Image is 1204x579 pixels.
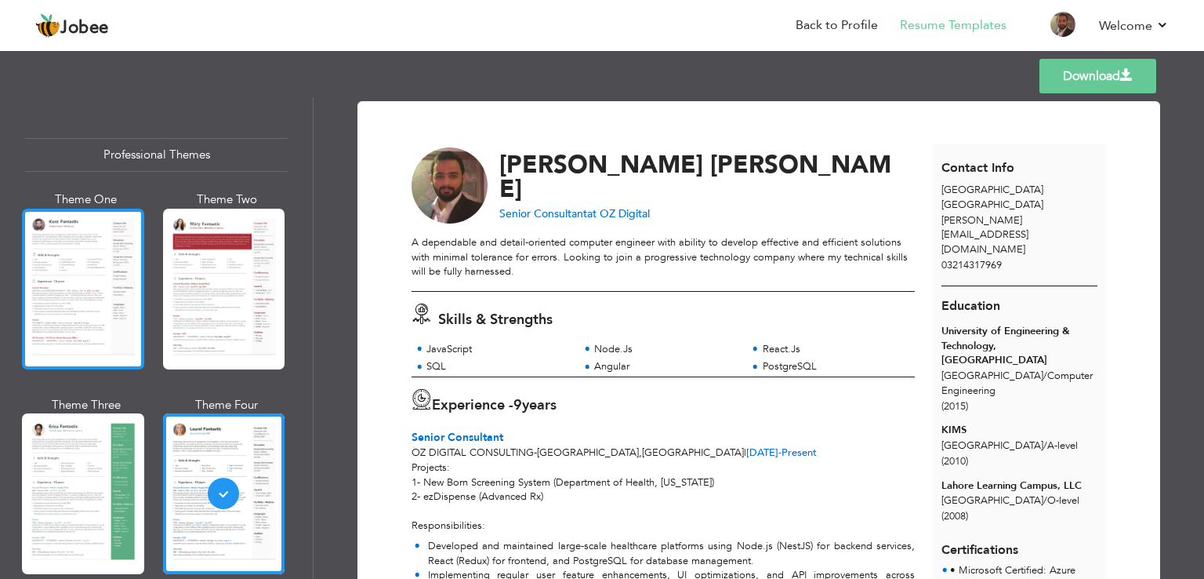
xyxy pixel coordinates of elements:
[35,13,109,38] a: Jobee
[1039,59,1156,93] a: Download
[513,395,557,416] label: years
[25,138,288,172] div: Professional Themes
[746,446,782,460] span: [DATE]
[941,439,1078,453] span: [GEOGRAPHIC_DATA] A-level
[763,342,906,357] div: React.Js
[534,446,537,460] span: -
[941,509,968,523] span: (2008)
[499,148,703,181] span: [PERSON_NAME]
[166,397,288,413] div: Theme Four
[941,198,1043,212] span: [GEOGRAPHIC_DATA]
[412,430,503,445] span: Senior Consultant
[25,397,147,413] div: Theme Three
[499,206,587,221] span: Senior Consultant
[941,454,968,468] span: (2010)
[513,395,522,415] span: 9
[432,395,513,415] span: Experience -
[941,479,1097,493] div: Lahore Learning Campus, LLC
[594,359,738,374] div: Angular
[166,191,288,208] div: Theme Two
[60,20,109,37] span: Jobee
[499,148,891,206] span: [PERSON_NAME]
[35,13,60,38] img: jobee.io
[941,159,1014,177] span: Contact Info
[1099,16,1169,35] a: Welcome
[412,446,534,460] span: OZ Digital Consulting
[941,423,1097,438] div: KIMS
[941,213,1028,257] span: [PERSON_NAME][EMAIL_ADDRESS][DOMAIN_NAME]
[587,206,650,221] span: at OZ Digital
[763,359,906,374] div: PostgreSQL
[941,399,968,413] span: (2015)
[744,446,746,460] span: |
[415,539,915,568] li: Developed and maintained large-scale healthcare platforms using Node.js (NestJS) for backend serv...
[438,310,553,330] span: Skills & Strengths
[25,191,147,208] div: Theme One
[642,446,744,460] span: [GEOGRAPHIC_DATA]
[941,493,1079,508] span: [GEOGRAPHIC_DATA] O-level
[537,446,639,460] span: [GEOGRAPHIC_DATA]
[412,235,915,279] div: A dependable and detail-oriented computer engineer with ability to develop effective and efficien...
[746,446,817,460] span: Present
[941,258,1002,272] span: 03214317969
[941,324,1097,368] div: University of Engineering & Technology, [GEOGRAPHIC_DATA]
[900,16,1006,35] a: Resume Templates
[1043,493,1047,508] span: /
[1050,12,1075,37] img: Profile Img
[426,342,570,357] div: JavaScript
[941,369,1093,398] span: [GEOGRAPHIC_DATA] Computer Engineering
[778,446,782,460] span: -
[426,359,570,374] div: SQL
[941,183,1043,197] span: [GEOGRAPHIC_DATA]
[594,342,738,357] div: Node.Js
[412,147,488,224] img: No image
[639,446,642,460] span: ,
[941,297,1000,315] span: Education
[1043,369,1047,383] span: /
[1043,439,1047,453] span: /
[796,16,878,35] a: Back to Profile
[941,530,1018,559] span: Certifications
